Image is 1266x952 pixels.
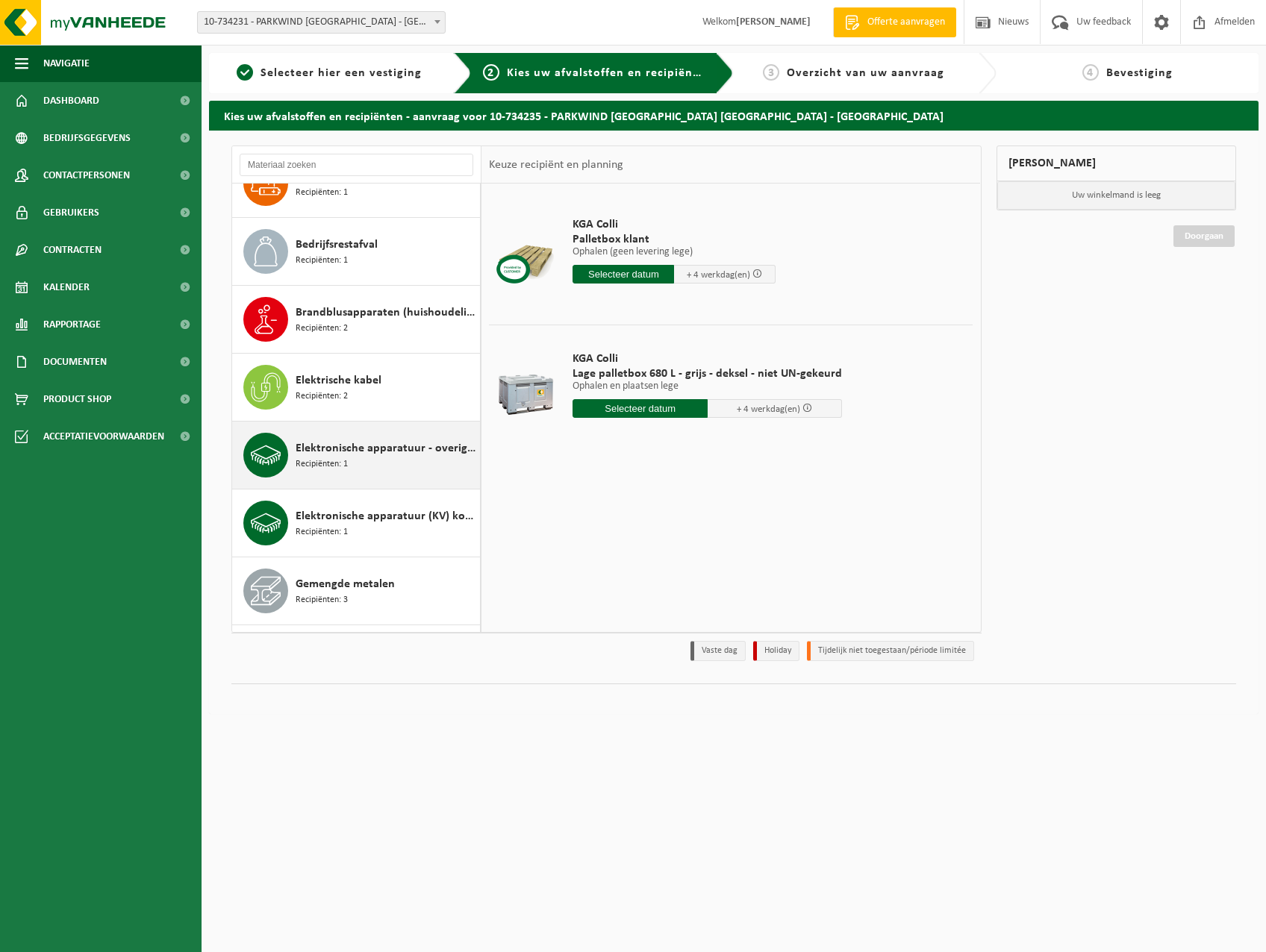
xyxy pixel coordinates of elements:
[261,67,422,79] span: Selecteer hier een vestiging
[687,270,750,280] span: + 4 werkdag(en)
[43,45,90,82] span: Navigatie
[43,269,90,306] span: Kalender
[43,157,130,194] span: Contactpersonen
[232,422,481,489] button: Elektronische apparatuur - overige (OVE) Recipiënten: 1
[296,254,348,268] span: Recipiënten: 1
[232,354,481,422] button: Elektrische kabel Recipiënten: 2
[807,641,974,661] li: Tijdelijk niet toegestaan/période limitée
[209,101,1259,130] h2: Kies uw afvalstoffen en recipiënten - aanvraag voor 10-734235 - PARKWIND [GEOGRAPHIC_DATA] [GEOGR...
[296,322,348,336] span: Recipiënten: 2
[237,64,253,81] span: 1
[573,351,842,366] span: KGA Colli
[43,306,101,343] span: Rapportage
[507,67,712,79] span: Kies uw afvalstoffen en recipiënten
[296,575,395,593] span: Gemengde metalen
[753,641,799,661] li: Holiday
[296,525,348,539] span: Recipiënten: 1
[864,15,949,30] span: Offerte aanvragen
[232,218,481,286] button: Bedrijfsrestafval Recipiënten: 1
[1082,64,1099,81] span: 4
[232,489,481,557] button: Elektronische apparatuur (KV) koelvries (huishoudelijk) Recipiënten: 1
[296,507,476,525] span: Elektronische apparatuur (KV) koelvries (huishoudelijk)
[43,381,111,418] span: Product Shop
[736,16,811,28] strong: [PERSON_NAME]
[997,181,1236,210] p: Uw winkelmand is leeg
[296,439,476,457] span: Elektronische apparatuur - overige (OVE)
[483,64,499,81] span: 2
[573,247,776,257] p: Ophalen (geen levering lege)
[573,217,776,232] span: KGA Colli
[737,404,800,414] span: + 4 werkdag(en)
[296,389,348,404] span: Recipiënten: 2
[573,399,708,418] input: Selecteer datum
[232,286,481,354] button: Brandblusapparaten (huishoudelijk) Recipiënten: 2
[232,150,481,218] button: Batterijen (huishoudelijk) Recipiënten: 1
[43,119,131,157] span: Bedrijfsgegevens
[296,372,381,389] span: Elektrische kabel
[573,381,842,392] p: Ophalen en plaatsen lege
[481,146,631,184] div: Keuze recipiënt en planning
[198,12,445,33] span: 10-734231 - PARKWIND NV - LEUVEN
[690,641,746,661] li: Vaste dag
[43,231,102,269] span: Contracten
[296,457,348,472] span: Recipiënten: 1
[296,236,378,254] span: Bedrijfsrestafval
[1106,67,1173,79] span: Bevestiging
[787,67,944,79] span: Overzicht van uw aanvraag
[197,11,446,34] span: 10-734231 - PARKWIND NV - LEUVEN
[232,557,481,625] button: Gemengde metalen Recipiënten: 3
[296,304,476,322] span: Brandblusapparaten (huishoudelijk)
[833,7,956,37] a: Offerte aanvragen
[997,145,1237,181] div: [PERSON_NAME]
[296,593,348,607] span: Recipiënten: 3
[43,82,99,119] span: Dashboard
[1173,225,1235,247] a: Doorgaan
[43,343,107,381] span: Documenten
[573,232,776,247] span: Palletbox klant
[573,265,674,284] input: Selecteer datum
[43,418,164,455] span: Acceptatievoorwaarden
[296,186,348,200] span: Recipiënten: 1
[240,154,473,176] input: Materiaal zoeken
[763,64,779,81] span: 3
[43,194,99,231] span: Gebruikers
[216,64,442,82] a: 1Selecteer hier een vestiging
[573,366,842,381] span: Lage palletbox 680 L - grijs - deksel - niet UN-gekeurd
